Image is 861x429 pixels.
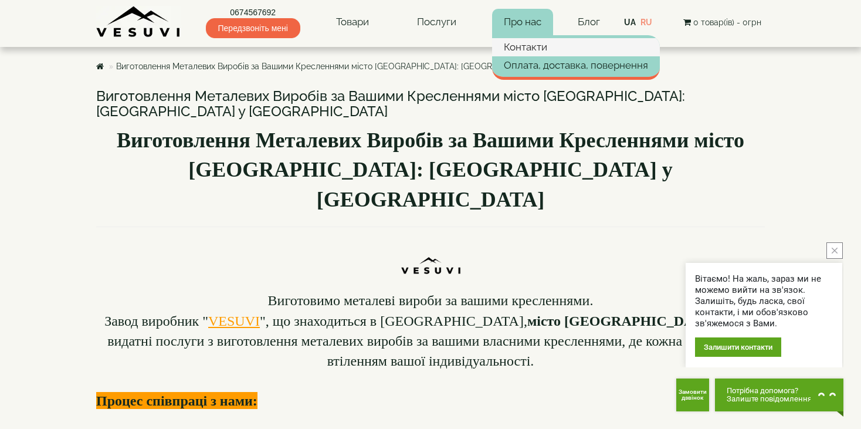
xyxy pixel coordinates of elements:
[96,393,257,408] b: Процес співпраці з нами:
[676,379,709,411] button: Get Call button
[398,233,463,282] img: PUbymHslNuv4uAEzqJpb6FGsOwdgUpvJpDmNqBc3N95ZFIp7Nq6GbIGTo4R592Obv21Wx6QEDVHZ4VvSFe9xc49KlnFEIH65O...
[96,89,765,120] h3: Виготовлення Металевих Виробів за Вашими Кресленнями місто [GEOGRAPHIC_DATA]: [GEOGRAPHIC_DATA] у...
[206,6,300,18] a: 0674567692
[492,56,660,74] a: Оплата, доставка, повернення
[640,18,652,27] a: ru
[405,9,468,36] a: Послуги
[727,395,812,403] span: Залиште повідомлення
[208,313,260,329] a: VESUVI
[624,18,636,27] span: ua
[96,6,181,38] img: Завод VESUVI
[826,242,843,259] button: close button
[492,38,660,56] a: Контакти
[715,379,843,411] button: Chat button
[117,129,744,211] b: Виготовлення Металевих Виробів за Вашими Кресленнями місто [GEOGRAPHIC_DATA]: [GEOGRAPHIC_DATA] у...
[695,337,781,357] div: Залишити контакти
[693,18,761,27] span: 0 товар(ів) - 0грн
[680,16,765,29] button: 0 товар(ів) - 0грн
[268,293,594,308] font: Виготовимо металеві вироби за вашими кресленнями.
[695,273,833,329] div: Вітаємо! На жаль, зараз ми не можемо вийти на зв'язок. Залишіть, будь ласка, свої контакти, і ми ...
[116,62,635,71] a: Виготовлення Металевих Виробів за Вашими Кресленнями місто [GEOGRAPHIC_DATA]: [GEOGRAPHIC_DATA] у...
[527,313,716,329] b: місто [GEOGRAPHIC_DATA]
[104,313,757,369] font: Завод виробник " ", що знаходиться в [GEOGRAPHIC_DATA], , надає видатні послуги з виготовлення ме...
[324,9,381,36] a: Товари
[578,16,600,28] a: Блог
[727,387,812,395] span: Потрібна допомога?
[492,9,553,36] a: Про нас
[206,18,300,38] span: Передзвоніть мені
[679,389,707,401] span: Замовити дзвінок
